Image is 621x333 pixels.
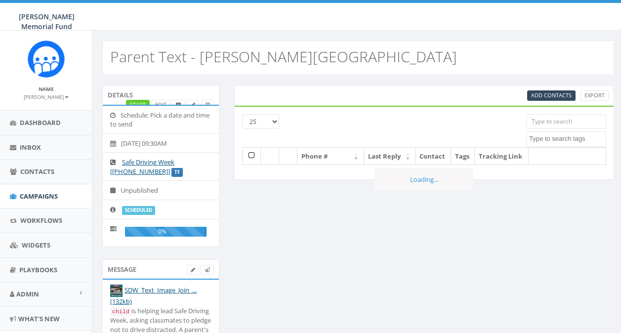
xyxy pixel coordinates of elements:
[110,286,197,306] a: SDW_Text_Image_Join_... (132kb)
[24,92,69,101] a: [PERSON_NAME]
[526,114,606,129] input: Type to search
[110,187,121,194] i: Unpublished
[20,143,41,152] span: Inbox
[475,148,529,165] th: Tracking Link
[20,216,62,225] span: Workflows
[191,101,195,108] span: Edit Campaign Title
[22,241,50,250] span: Widgets
[110,112,121,119] i: Schedule: Pick a date and time to send
[580,90,609,101] a: Export
[110,307,131,316] code: child
[206,101,210,108] span: View Campaign Delivery Statistics
[16,290,39,298] span: Admin
[103,180,219,200] li: Unpublished
[374,168,473,191] div: Loading...
[39,85,54,92] small: Name
[24,93,69,100] small: [PERSON_NAME]
[20,192,58,201] span: Campaigns
[103,106,219,134] li: Schedule: Pick a date and time to send
[364,148,416,165] th: Last Reply
[103,133,219,153] li: [DATE] 09:30AM
[20,118,61,127] span: Dashboard
[529,134,606,143] textarea: Search
[102,85,219,105] div: Details
[126,100,150,110] a: Start
[151,100,170,110] a: Edit
[110,158,174,176] a: Safe Driving Week [[PHONE_NUMBER]]
[451,148,475,165] th: Tags
[19,265,57,274] span: Playbooks
[527,90,576,101] a: Add Contacts
[171,168,183,177] label: TF
[20,167,54,176] span: Contacts
[125,227,207,237] div: 0%
[415,148,451,165] th: Contact
[122,206,155,215] label: scheduled
[531,91,572,99] span: Add Contacts
[18,314,60,323] span: What's New
[102,259,219,279] div: Message
[28,41,65,78] img: Rally_Corp_Icon.png
[110,48,457,65] h2: Parent Text - [PERSON_NAME][GEOGRAPHIC_DATA]
[531,91,572,99] span: CSV files only
[191,266,195,273] span: Edit Campaign Body
[176,101,181,108] span: Archive Campaign
[205,266,210,273] span: Send Test Message
[19,12,75,31] span: [PERSON_NAME] Memorial Fund
[297,148,364,165] th: Phone #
